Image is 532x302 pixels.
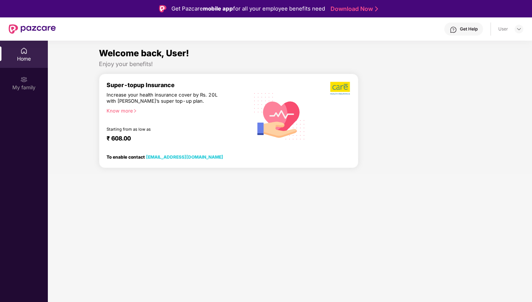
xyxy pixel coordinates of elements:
img: svg+xml;base64,PHN2ZyBpZD0iSGVscC0zMngzMiIgeG1sbnM9Imh0dHA6Ly93d3cudzMub3JnLzIwMDAvc3ZnIiB3aWR0aD... [450,26,457,33]
img: New Pazcare Logo [9,24,56,34]
img: b5dec4f62d2307b9de63beb79f102df3.png [330,81,351,95]
img: svg+xml;base64,PHN2ZyB3aWR0aD0iMjAiIGhlaWdodD0iMjAiIHZpZXdCb3g9IjAgMCAyMCAyMCIgZmlsbD0ibm9uZSIgeG... [20,76,28,83]
div: Get Pazcare for all your employee benefits need [171,4,325,13]
div: Super-topup Insurance [107,81,249,89]
a: Download Now [331,5,376,13]
img: svg+xml;base64,PHN2ZyBpZD0iSG9tZSIgeG1sbnM9Imh0dHA6Ly93d3cudzMub3JnLzIwMDAvc3ZnIiB3aWR0aD0iMjAiIG... [20,47,28,54]
div: Starting from as low as [107,127,218,132]
div: To enable contact [107,154,223,159]
span: right [133,109,137,113]
span: Welcome back, User! [99,48,189,58]
div: Get Help [460,26,478,32]
a: [EMAIL_ADDRESS][DOMAIN_NAME] [146,154,223,160]
div: ₹ 608.00 [107,135,242,143]
img: Stroke [375,5,378,13]
div: User [498,26,508,32]
div: Know more [107,108,245,113]
img: svg+xml;base64,PHN2ZyBpZD0iRHJvcGRvd24tMzJ4MzIiIHhtbG5zPSJodHRwOi8vd3d3LnczLm9yZy8yMDAwL3N2ZyIgd2... [516,26,522,32]
img: svg+xml;base64,PHN2ZyB4bWxucz0iaHR0cDovL3d3dy53My5vcmcvMjAwMC9zdmciIHhtbG5zOnhsaW5rPSJodHRwOi8vd3... [249,85,310,147]
div: Increase your health insurance cover by Rs. 20L with [PERSON_NAME]’s super top-up plan. [107,92,218,105]
strong: mobile app [203,5,233,12]
div: Enjoy your benefits! [99,60,481,68]
img: Logo [159,5,166,12]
